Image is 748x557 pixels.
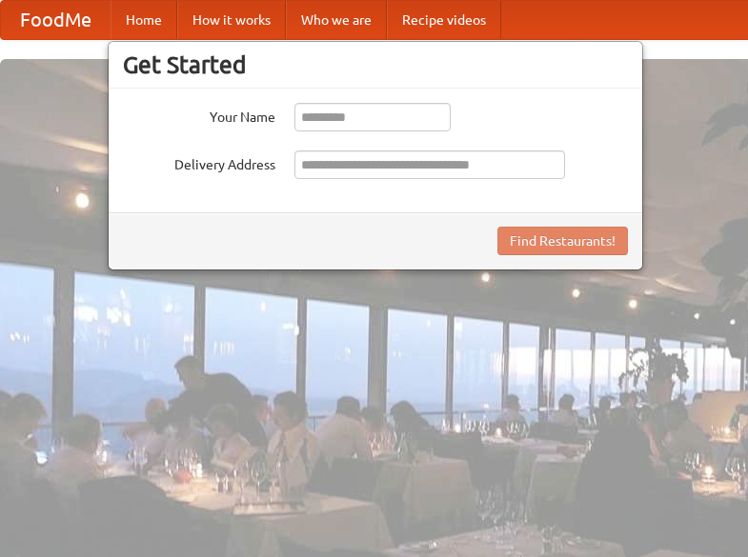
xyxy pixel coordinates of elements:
[111,1,177,39] a: Home
[123,103,275,127] label: Your Name
[177,1,286,39] a: How it works
[123,150,275,174] label: Delivery Address
[123,50,628,79] h3: Get Started
[387,1,501,39] a: Recipe videos
[497,227,628,255] button: Find Restaurants!
[1,1,111,39] a: FoodMe
[286,1,387,39] a: Who we are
